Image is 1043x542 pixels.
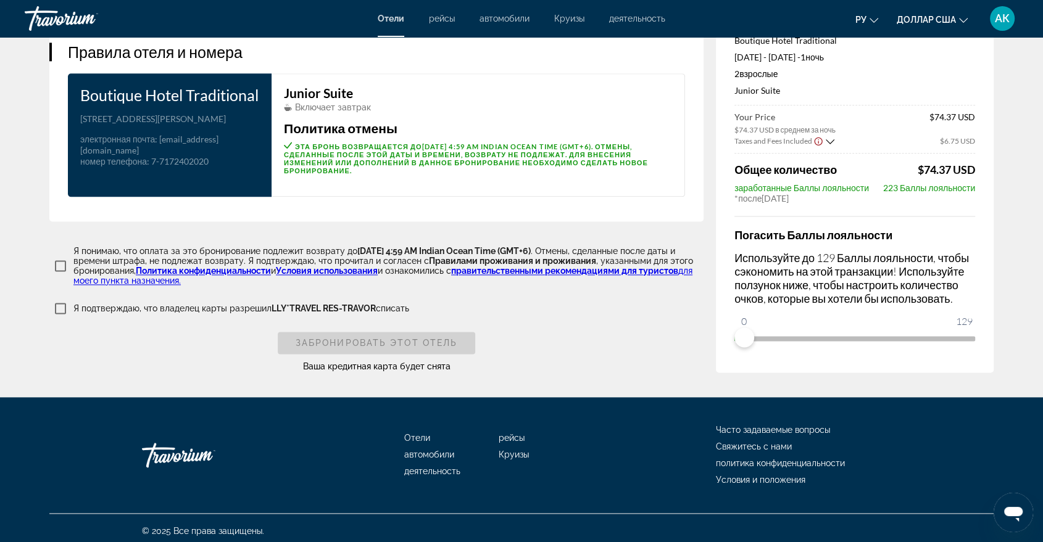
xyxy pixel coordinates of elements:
[25,2,148,35] a: Травориум
[80,156,147,166] span: номер телефона
[136,266,271,276] a: Политика конфиденциальности
[295,102,371,112] span: Включает завтрак
[68,43,685,61] h3: Правила отеля и номера
[734,183,869,193] span: заработанные Баллы лояльности
[404,433,430,443] a: Отели
[404,466,460,476] a: деятельность
[734,85,975,96] p: Junior Suite
[897,10,968,28] button: Изменить валюту
[929,112,975,134] span: $74.37 USD
[276,266,378,276] a: Условия использования
[142,437,265,474] a: Иди домой
[994,493,1033,532] iframe: Кнопка запуска окна обмена сообщениями
[73,303,409,313] p: Я подтверждаю, что владелец карты разрешил списать
[554,14,584,23] a: Круизы
[734,52,975,62] p: [DATE] - [DATE] -
[734,68,778,79] span: 2
[813,135,823,146] button: Show Taxes and Fees disclaimer
[73,266,692,285] a: для моего пункта назначения.
[734,336,975,339] ngx-slider: ngx-slider
[734,35,975,46] p: Boutique Hotel Traditional
[800,52,805,62] span: 1
[80,134,155,144] span: электронная почта
[734,228,975,242] h4: Погасить Баллы лояльности
[734,193,975,203] div: * [DATE]
[897,15,956,25] font: доллар США
[739,314,749,329] span: 0
[734,134,834,147] button: Show Taxes and Fees breakdown
[303,361,451,371] span: Ваша кредитная карта будет снята
[883,183,975,193] span: 223 Баллы лояльности
[272,303,376,313] span: LLY*TRAVEL RES-TRAVOR
[451,266,678,276] a: правительственными рекомендациями для туристов
[918,163,975,176] span: $74.37 USD
[80,134,218,155] span: : [EMAIL_ADDRESS][DOMAIN_NAME]
[734,251,975,305] p: Используйте до 129 Баллы лояльности, чтобы сэкономить на этой транзакции! Используйте ползунок ни...
[734,136,812,145] span: Taxes and Fees Included
[422,142,591,150] span: [DATE] 4:59 AM Indian Ocean Time (GMT+6)
[609,14,665,23] a: деятельность
[734,327,754,347] span: ngx-slider
[429,256,596,266] span: Правилами проживания и проживания
[404,450,454,459] a: автомобили
[73,246,704,285] p: Я понимаю, что оплата за это бронирование подлежит возврату до . Отмены, сделанные после даты и в...
[855,15,866,25] font: ру
[284,142,648,175] span: Эта бронь возвращается до . Отмены, сделанные после этой даты и времени, возврату не подлежат. Дл...
[357,246,531,256] span: [DATE] 4:59 AM Indian Ocean Time (GMT+6)
[716,425,830,435] a: Часто задаваемые вопросы
[716,458,845,468] a: политика конфиденциальности
[940,136,975,145] span: $6.75 USD
[284,86,672,100] h3: Junior Suite
[855,10,878,28] button: Изменить язык
[716,475,805,485] a: Условия и положения
[499,450,529,459] a: Круизы
[734,112,836,122] span: Your Price
[738,193,762,203] span: после
[734,125,836,134] span: $74.37 USD в среднем за ночь
[734,163,837,176] span: Общее количество
[986,6,1018,31] button: Меню пользователя
[80,86,259,104] h3: Boutique Hotel Traditional
[142,526,264,536] font: © 2025 Все права защищены.
[480,14,530,23] a: автомобили
[147,156,209,166] span: : 7-7172402020
[954,314,974,329] span: 129
[378,14,404,23] a: Отели
[80,113,259,125] p: [STREET_ADDRESS][PERSON_NAME]
[429,14,455,23] a: рейсы
[805,52,824,62] span: ночь
[284,121,672,135] h3: Политика отмены
[739,68,778,79] span: Взрослые
[995,12,1010,25] font: АК
[499,433,525,443] a: рейсы
[716,441,792,451] a: Свяжитесь с нами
